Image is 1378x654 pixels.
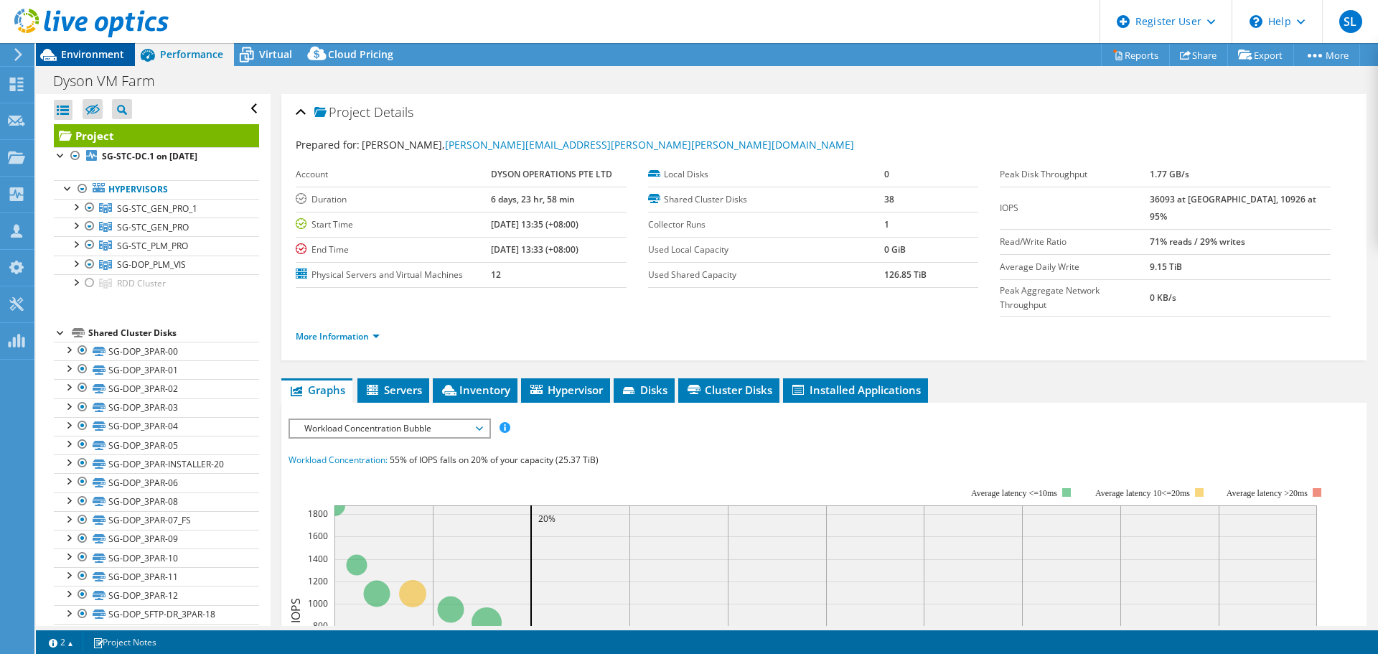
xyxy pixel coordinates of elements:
text: 1600 [308,530,328,542]
label: Local Disks [648,167,884,182]
span: SG-STC_GEN_PRO_1 [117,202,197,215]
text: IOPS [288,598,304,623]
span: Cluster Disks [685,383,772,397]
a: SG-DOP_3PAR-09 [54,530,259,548]
label: End Time [296,243,491,257]
a: SG-STC-DC.1 on [DATE] [54,147,259,166]
a: SG-DOP_3PAR-04 [54,417,259,436]
b: 126.85 TiB [884,268,927,281]
a: 2 [39,633,83,651]
text: 1000 [308,597,328,609]
b: 71% reads / 29% writes [1150,235,1245,248]
b: [DATE] 13:35 (+08:00) [491,218,578,230]
a: SG-DOP_3PAR-07_FS [54,511,259,530]
a: SG-DOP_3PAR-08 [54,492,259,511]
b: [DATE] 13:33 (+08:00) [491,243,578,256]
a: Project [54,124,259,147]
a: Hypervisors [54,180,259,199]
a: [PERSON_NAME][EMAIL_ADDRESS][PERSON_NAME][PERSON_NAME][DOMAIN_NAME] [445,138,854,151]
a: SG-DOP_PLM_VIS [54,256,259,274]
b: 0 [884,168,889,180]
label: Used Local Capacity [648,243,884,257]
a: More [1293,44,1360,66]
b: 0 GiB [884,243,906,256]
span: 55% of IOPS falls on 20% of your capacity (25.37 TiB) [390,454,599,466]
span: SG-STC_PLM_PRO [117,240,188,252]
span: SL [1339,10,1362,33]
text: 20% [538,513,556,525]
label: Average Daily Write [1000,260,1150,274]
label: Duration [296,192,491,207]
a: SG-DOP_3PAR-01 [54,360,259,379]
a: SG-DOP_SFTP-DR_3PAR-18 [54,605,259,624]
a: SG-STC_PLM_PRO [54,236,259,255]
text: Average latency >20ms [1227,488,1308,498]
label: IOPS [1000,201,1150,215]
a: Project Notes [83,633,167,651]
a: SG-DOP_3PAR-12 [54,586,259,604]
a: RDD Cluster [54,274,259,293]
span: Performance [160,47,223,61]
b: DYSON OPERATIONS PTE LTD [491,168,612,180]
label: Start Time [296,218,491,232]
span: SG-DOP_PLM_VIS [117,258,186,271]
span: Graphs [289,383,345,397]
a: SG-DOP_3PAR-02 [54,379,259,398]
a: SG-DOP_3PAR-11 [54,567,259,586]
b: 9.15 TiB [1150,261,1182,273]
span: Cloud Pricing [328,47,393,61]
b: SG-STC-DC.1 on [DATE] [102,150,197,162]
span: Environment [61,47,124,61]
label: Peak Aggregate Network Throughput [1000,284,1150,312]
a: Share [1169,44,1228,66]
div: Shared Cluster Disks [88,324,259,342]
label: Shared Cluster Disks [648,192,884,207]
label: Read/Write Ratio [1000,235,1150,249]
b: 1 [884,218,889,230]
a: SG-DOP_3PAR-06 [54,473,259,492]
span: SG-STC_GEN_PRO [117,221,189,233]
label: Collector Runs [648,218,884,232]
b: 36093 at [GEOGRAPHIC_DATA], 10926 at 95% [1150,193,1316,223]
a: SG-DOP_3PAR-INSTALLER-20 [54,454,259,473]
svg: \n [1250,15,1262,28]
a: SG-DOP_3PAR-05 [54,436,259,454]
b: 38 [884,193,894,205]
a: SG-STC_GEN_PRO [54,218,259,236]
span: RDD Cluster [117,277,166,289]
b: 0 KB/s [1150,291,1176,304]
b: 1.77 GB/s [1150,168,1189,180]
b: 12 [491,268,501,281]
text: 1400 [308,553,328,565]
span: Workload Concentration Bubble [297,420,482,437]
span: Workload Concentration: [289,454,388,466]
a: More Information [296,330,380,342]
text: 1200 [308,575,328,587]
span: Details [374,103,413,121]
tspan: Average latency 10<=20ms [1095,488,1190,498]
a: SG-DOP_3PAR-03 [54,398,259,417]
label: Physical Servers and Virtual Machines [296,268,491,282]
label: Used Shared Capacity [648,268,884,282]
a: Reports [1101,44,1170,66]
span: Installed Applications [790,383,921,397]
span: Servers [365,383,422,397]
label: Prepared for: [296,138,360,151]
h1: Dyson VM Farm [47,73,177,89]
span: Inventory [440,383,510,397]
a: Export [1227,44,1294,66]
a: SG-DOP_3PAR-10 [54,548,259,567]
span: Virtual [259,47,292,61]
label: Account [296,167,491,182]
a: SG-STC_GEN_PRO_1 [54,199,259,218]
span: Hypervisor [528,383,603,397]
span: [PERSON_NAME], [362,138,854,151]
label: Peak Disk Throughput [1000,167,1150,182]
a: SG-DOP-DS-01 (1) [54,624,259,643]
span: Disks [621,383,667,397]
a: SG-DOP_3PAR-00 [54,342,259,360]
text: 1800 [308,508,328,520]
tspan: Average latency <=10ms [971,488,1057,498]
span: Project [314,106,370,120]
text: 800 [313,620,328,632]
